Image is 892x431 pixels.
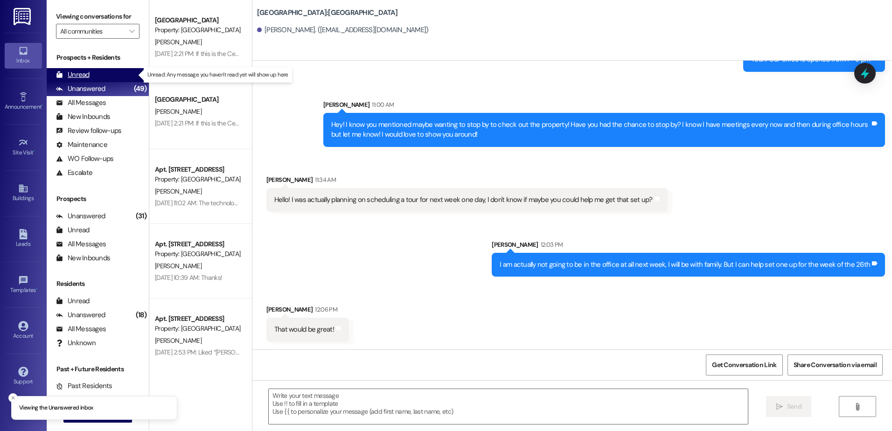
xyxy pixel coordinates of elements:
[19,404,93,412] p: Viewing the Unanswered inbox
[274,325,334,334] div: That would be great!
[155,119,655,127] div: [DATE] 2:21 PM: If this is the Central Park apartments number, please call me back, there is an i...
[5,135,42,160] a: Site Visit •
[132,82,149,96] div: (49)
[155,314,241,324] div: Apt. [STREET_ADDRESS]
[56,296,90,306] div: Unread
[34,148,35,154] span: •
[787,355,883,375] button: Share Conversation via email
[5,364,42,389] a: Support
[56,112,110,122] div: New Inbounds
[56,310,105,320] div: Unanswered
[56,84,105,94] div: Unanswered
[155,324,241,334] div: Property: [GEOGRAPHIC_DATA]
[766,396,811,417] button: Send
[36,285,37,292] span: •
[323,100,885,113] div: [PERSON_NAME]
[776,403,783,410] i: 
[129,28,134,35] i: 
[274,195,653,205] div: Hello! I was actually planning on scheduling a tour for next week one day, I don't know if maybe ...
[155,107,202,116] span: [PERSON_NAME]
[492,240,885,253] div: [PERSON_NAME]
[56,126,121,136] div: Review follow-ups
[56,253,110,263] div: New Inbounds
[42,102,43,109] span: •
[5,181,42,206] a: Buildings
[313,305,337,314] div: 12:06 PM
[56,9,139,24] label: Viewing conversations for
[155,25,241,35] div: Property: [GEOGRAPHIC_DATA]
[155,249,241,259] div: Property: [GEOGRAPHIC_DATA]
[257,8,398,18] b: [GEOGRAPHIC_DATA]: [GEOGRAPHIC_DATA]
[5,272,42,298] a: Templates •
[331,120,870,140] div: Hey! I know you mentioned maybe wanting to stop by to check out the property! Have you had the ch...
[147,71,288,79] p: Unread: Any message you haven't read yet will show up here
[155,38,202,46] span: [PERSON_NAME]
[56,168,92,178] div: Escalate
[56,324,106,334] div: All Messages
[155,199,307,207] div: [DATE] 11:02 AM: The technologically impaired apologizes.
[712,360,776,370] span: Get Conversation Link
[5,43,42,68] a: Inbox
[155,187,202,195] span: [PERSON_NAME]
[155,336,202,345] span: [PERSON_NAME]
[56,154,113,164] div: WO Follow-ups
[5,226,42,251] a: Leads
[155,239,241,249] div: Apt. [STREET_ADDRESS]
[369,100,394,110] div: 11:00 AM
[313,175,336,185] div: 11:34 AM
[155,95,241,104] div: [GEOGRAPHIC_DATA]
[155,165,241,174] div: Apt. [STREET_ADDRESS]
[155,273,222,282] div: [DATE] 10:39 AM: Thanks!
[5,318,42,343] a: Account
[8,393,18,403] button: Close toast
[155,15,241,25] div: [GEOGRAPHIC_DATA]
[56,98,106,108] div: All Messages
[56,140,107,150] div: Maintenance
[155,262,202,270] span: [PERSON_NAME]
[155,49,655,58] div: [DATE] 2:21 PM: If this is the Central Park apartments number, please call me back, there is an i...
[854,403,861,410] i: 
[56,239,106,249] div: All Messages
[787,402,801,411] span: Send
[56,211,105,221] div: Unanswered
[14,8,33,25] img: ResiDesk Logo
[266,305,349,318] div: [PERSON_NAME]
[56,381,112,391] div: Past Residents
[266,175,668,188] div: [PERSON_NAME]
[56,225,90,235] div: Unread
[47,279,149,289] div: Residents
[47,53,149,63] div: Prospects + Residents
[56,70,90,80] div: Unread
[133,308,149,322] div: (18)
[706,355,782,375] button: Get Conversation Link
[60,24,125,39] input: All communities
[500,260,870,270] div: I am actually not going to be in the office at all next week, I will be with family. But I can he...
[47,364,149,374] div: Past + Future Residents
[257,25,429,35] div: [PERSON_NAME]. ([EMAIL_ADDRESS][DOMAIN_NAME])
[56,338,96,348] div: Unknown
[538,240,563,250] div: 12:03 PM
[794,360,877,370] span: Share Conversation via email
[155,174,241,184] div: Property: [GEOGRAPHIC_DATA]
[133,209,149,223] div: (31)
[47,194,149,204] div: Prospects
